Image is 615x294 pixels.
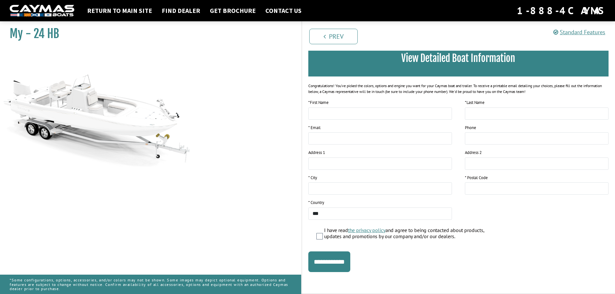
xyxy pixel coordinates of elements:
label: * Email [308,125,321,131]
a: Find Dealer [159,6,203,15]
label: I have read and agree to being contacted about products, updates and promotions by our company an... [324,227,499,241]
label: Last Name [465,99,485,106]
h1: My - 24 HB [10,26,285,41]
h3: View Detailed Boat Information [318,52,599,64]
a: Contact Us [262,6,305,15]
label: Address 1 [308,149,325,156]
label: * Country [308,199,324,206]
a: Standard Features [553,28,605,36]
a: Prev [309,29,358,44]
label: Phone [465,125,476,131]
div: 1-888-4CAYMAS [517,4,605,18]
div: Congratulations! You’ve picked the colors, options and engine you want for your Caymas boat and t... [308,83,609,95]
label: * Postal Code [465,175,488,181]
img: white-logo-c9c8dbefe5ff5ceceb0f0178aa75bf4bb51f6bca0971e226c86eb53dfe498488.png [10,5,74,17]
a: Return to main site [84,6,155,15]
label: Address 2 [465,149,482,156]
label: First Name [308,99,329,106]
p: *Some configurations, options, accessories, and/or colors may not be shown. Some images may depic... [10,275,292,294]
label: * City [308,175,317,181]
a: Get Brochure [207,6,259,15]
a: the privacy policy [348,227,385,233]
